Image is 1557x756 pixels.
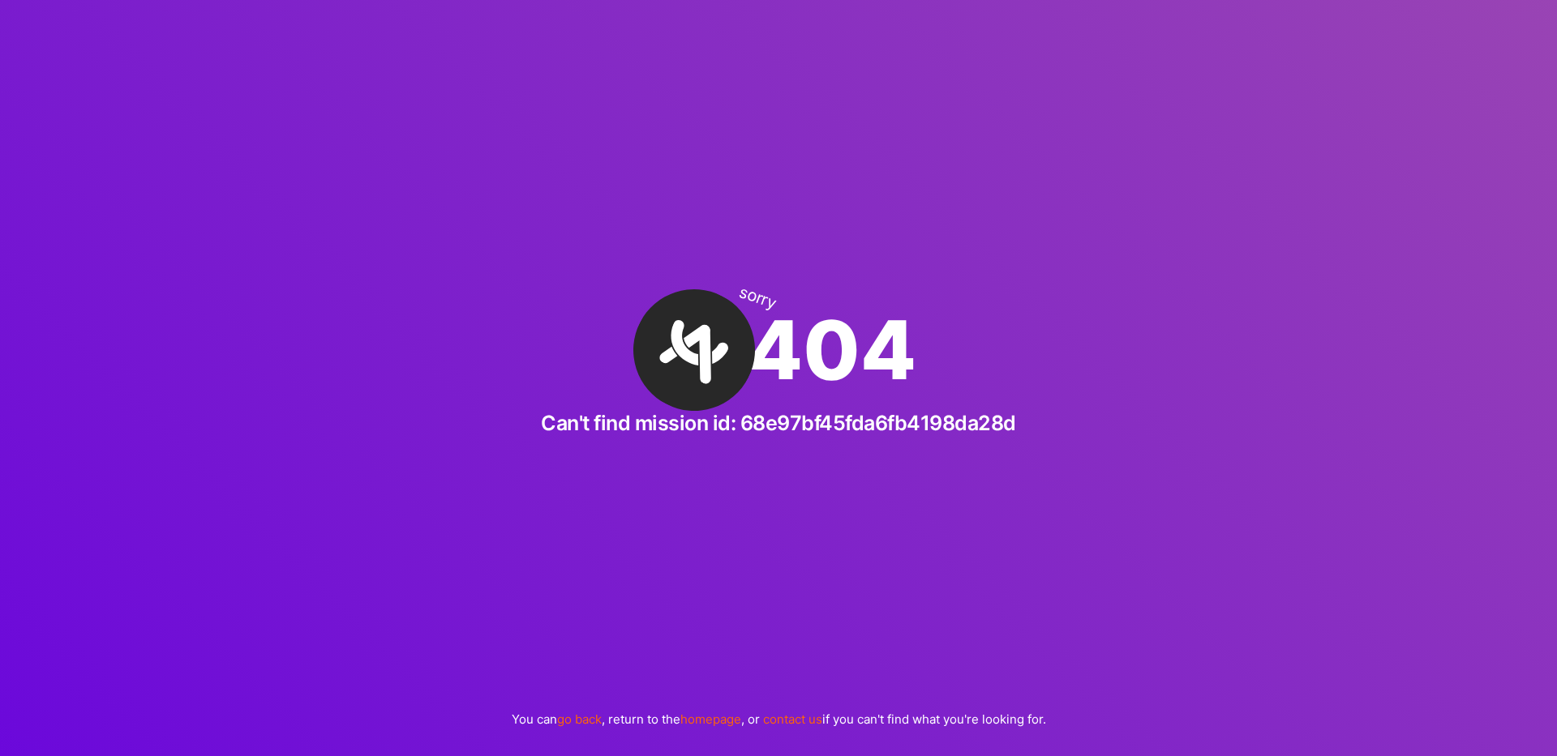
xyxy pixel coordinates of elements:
div: sorry [736,283,778,312]
img: A·Team [612,268,776,432]
a: homepage [680,711,741,727]
a: contact us [763,711,822,727]
h2: Can't find mission id: 68e97bf45fda6fb4198da28d [541,411,1016,435]
a: go back [557,711,602,727]
p: You can , return to the , or if you can't find what you're looking for. [512,711,1046,728]
div: 404 [641,289,916,411]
